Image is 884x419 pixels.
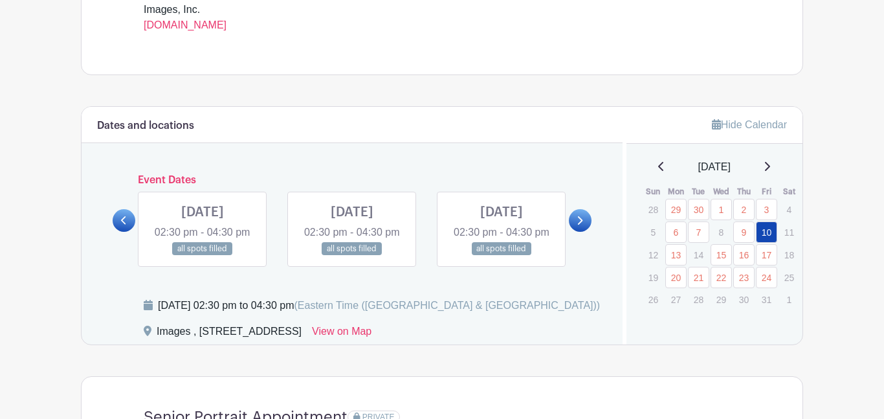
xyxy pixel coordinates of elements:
[733,289,755,310] p: 30
[711,289,732,310] p: 29
[755,185,778,198] th: Fri
[756,289,777,310] p: 31
[756,221,777,243] a: 10
[688,199,709,220] a: 30
[711,267,732,288] a: 22
[688,289,709,310] p: 28
[710,185,733,198] th: Wed
[144,2,740,33] div: Images, Inc.
[157,324,302,345] div: Images , [STREET_ADDRESS]
[158,298,600,313] div: [DATE] 02:30 pm to 04:30 pm
[712,119,787,130] a: Hide Calendar
[756,244,777,266] a: 17
[642,185,665,198] th: Sun
[698,159,731,175] span: [DATE]
[688,267,709,288] a: 21
[643,267,664,288] p: 19
[733,199,755,220] a: 2
[779,289,800,310] p: 1
[665,221,687,243] a: 6
[665,185,687,198] th: Mon
[711,199,732,220] a: 1
[665,244,687,266] a: 13
[665,267,687,288] a: 20
[135,174,569,187] h6: Event Dates
[778,185,801,198] th: Sat
[665,289,687,310] p: 27
[144,19,227,30] a: [DOMAIN_NAME]
[711,244,732,266] a: 15
[643,245,664,265] p: 12
[779,222,800,242] p: 11
[294,300,600,311] span: (Eastern Time ([GEOGRAPHIC_DATA] & [GEOGRAPHIC_DATA]))
[733,221,755,243] a: 9
[643,289,664,310] p: 26
[733,185,755,198] th: Thu
[711,222,732,242] p: 8
[779,245,800,265] p: 18
[643,199,664,220] p: 28
[643,222,664,242] p: 5
[665,199,687,220] a: 29
[688,221,709,243] a: 7
[312,324,371,345] a: View on Map
[779,199,800,220] p: 4
[733,244,755,266] a: 16
[688,245,709,265] p: 14
[687,185,710,198] th: Tue
[756,199,777,220] a: 3
[756,267,777,288] a: 24
[733,267,755,288] a: 23
[97,120,194,132] h6: Dates and locations
[779,267,800,288] p: 25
